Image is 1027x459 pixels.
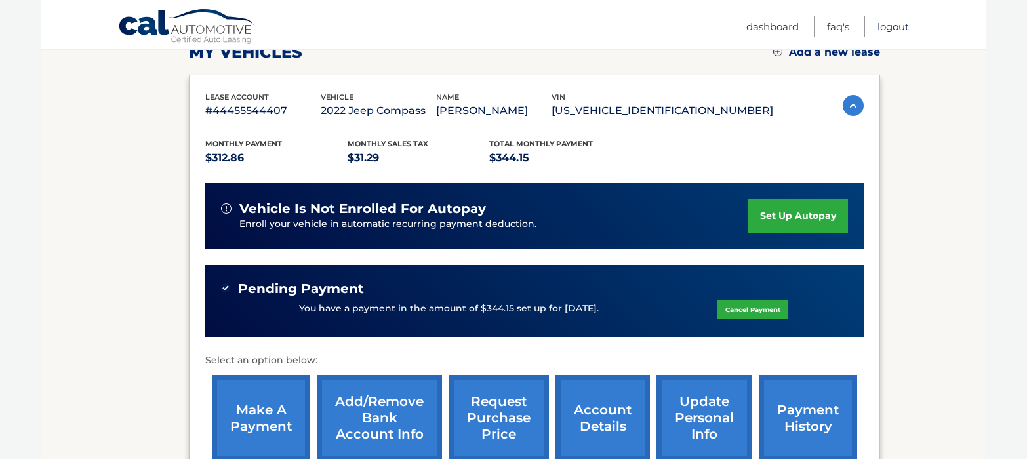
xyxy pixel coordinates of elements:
[827,16,849,37] a: FAQ's
[221,283,230,292] img: check-green.svg
[205,353,864,369] p: Select an option below:
[348,139,428,148] span: Monthly sales Tax
[773,47,782,56] img: add.svg
[321,92,353,102] span: vehicle
[118,9,256,47] a: Cal Automotive
[205,149,348,167] p: $312.86
[489,139,593,148] span: Total Monthly Payment
[773,46,880,59] a: Add a new lease
[489,149,632,167] p: $344.15
[552,92,565,102] span: vin
[348,149,490,167] p: $31.29
[239,217,748,231] p: Enroll your vehicle in automatic recurring payment deduction.
[221,203,232,214] img: alert-white.svg
[205,139,282,148] span: Monthly Payment
[717,300,788,319] a: Cancel Payment
[877,16,909,37] a: Logout
[552,102,773,120] p: [US_VEHICLE_IDENTIFICATION_NUMBER]
[436,102,552,120] p: [PERSON_NAME]
[746,16,799,37] a: Dashboard
[748,199,848,233] a: set up autopay
[239,201,486,217] span: vehicle is not enrolled for autopay
[299,302,599,316] p: You have a payment in the amount of $344.15 set up for [DATE].
[189,43,302,62] h2: my vehicles
[436,92,459,102] span: name
[205,92,269,102] span: lease account
[843,95,864,116] img: accordion-active.svg
[205,102,321,120] p: #44455544407
[238,281,364,297] span: Pending Payment
[321,102,436,120] p: 2022 Jeep Compass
